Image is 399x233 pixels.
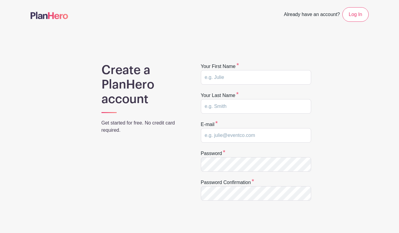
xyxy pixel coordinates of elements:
label: Password [201,150,225,157]
p: Get started for free. No credit card required. [101,119,185,134]
span: Already have an account? [284,8,340,22]
iframe: reCAPTCHA [201,208,293,231]
h1: Create a PlanHero account [101,63,185,106]
input: e.g. Smith [201,99,311,114]
label: E-mail [201,121,218,128]
input: e.g. Julie [201,70,311,85]
input: e.g. julie@eventco.com [201,128,311,143]
label: Your first name [201,63,239,70]
label: Your last name [201,92,239,99]
label: Password confirmation [201,179,254,186]
a: Log In [342,7,368,22]
img: logo-507f7623f17ff9eddc593b1ce0a138ce2505c220e1c5a4e2b4648c50719b7d32.svg [31,12,68,19]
